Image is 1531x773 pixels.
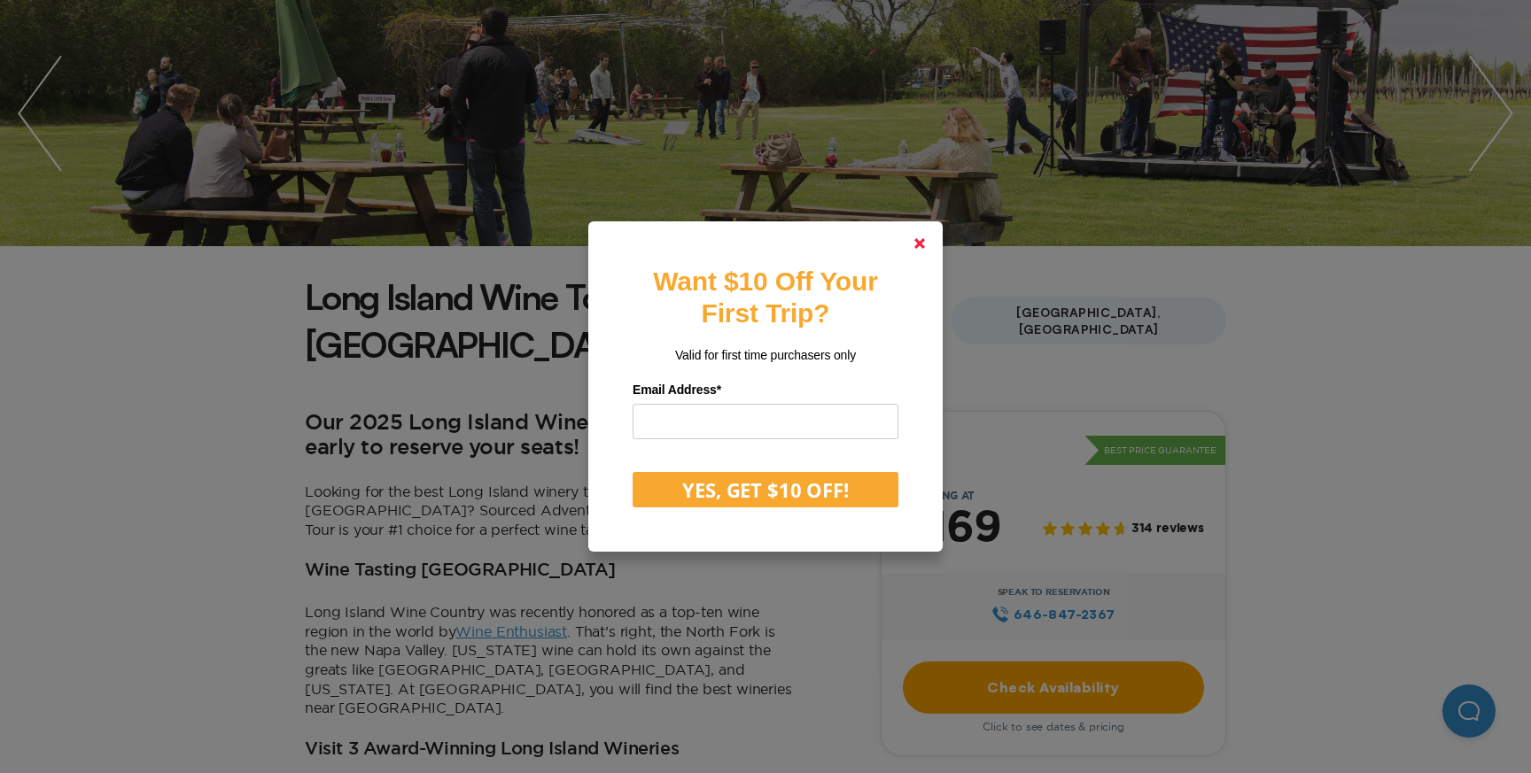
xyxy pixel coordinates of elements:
[717,383,721,397] span: Required
[633,376,898,404] label: Email Address
[675,348,856,362] span: Valid for first time purchasers only
[633,472,898,507] button: YES, GET $10 OFF!
[653,267,877,328] strong: Want $10 Off Your First Trip?
[898,222,941,265] a: Close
